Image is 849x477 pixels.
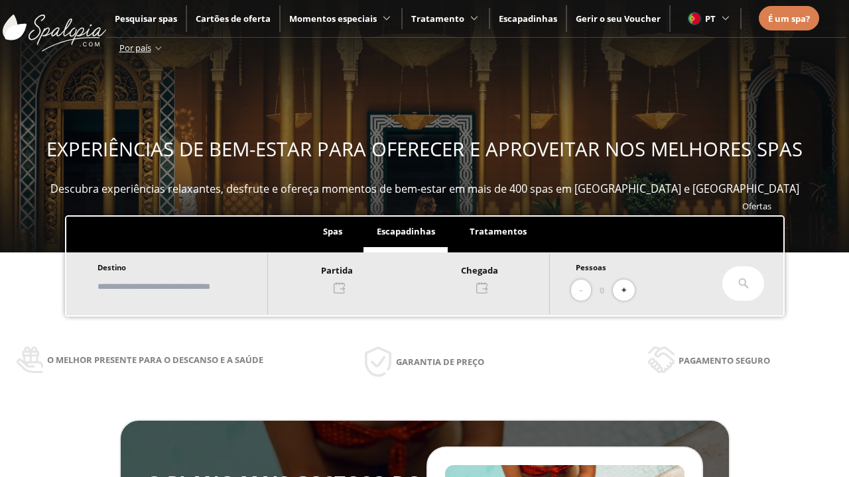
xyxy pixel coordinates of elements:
[50,182,799,196] span: Descubra experiências relaxantes, desfrute e ofereça momentos de bem-estar em mais de 400 spas em...
[115,13,177,25] a: Pesquisar spas
[47,352,263,367] span: O melhor presente para o descanso e a saúde
[396,354,484,369] span: Garantia de preço
[679,353,770,368] span: Pagamento seguro
[119,42,151,54] span: Por país
[46,136,803,162] span: EXPERIÊNCIAS DE BEM-ESTAR PARA OFERECER E APROVEITAR NOS MELHORES SPAS
[571,280,591,301] button: -
[196,13,271,25] a: Cartões de oferta
[742,200,771,212] a: Ofertas
[470,225,527,237] span: Tratamentos
[768,13,810,25] span: É um spa?
[98,262,126,272] span: Destino
[323,225,342,237] span: Spas
[377,225,435,237] span: Escapadinhas
[499,13,557,25] a: Escapadinhas
[576,262,606,272] span: Pessoas
[613,280,635,301] button: +
[600,283,604,297] span: 0
[3,1,106,52] img: ImgLogoSpalopia.BvClDcEz.svg
[576,13,661,25] a: Gerir o seu Voucher
[768,11,810,26] a: É um spa?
